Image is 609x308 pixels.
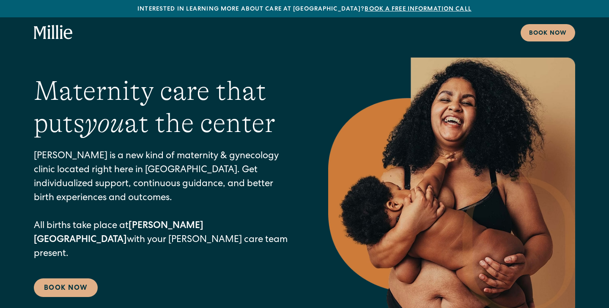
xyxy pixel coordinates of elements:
[34,25,73,40] a: home
[521,24,575,41] a: Book now
[34,150,294,261] p: [PERSON_NAME] is a new kind of maternity & gynecology clinic located right here in [GEOGRAPHIC_DA...
[365,6,471,12] a: Book a free information call
[85,108,124,138] em: you
[34,278,98,297] a: Book Now
[529,29,567,38] div: Book now
[34,75,294,140] h1: Maternity care that puts at the center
